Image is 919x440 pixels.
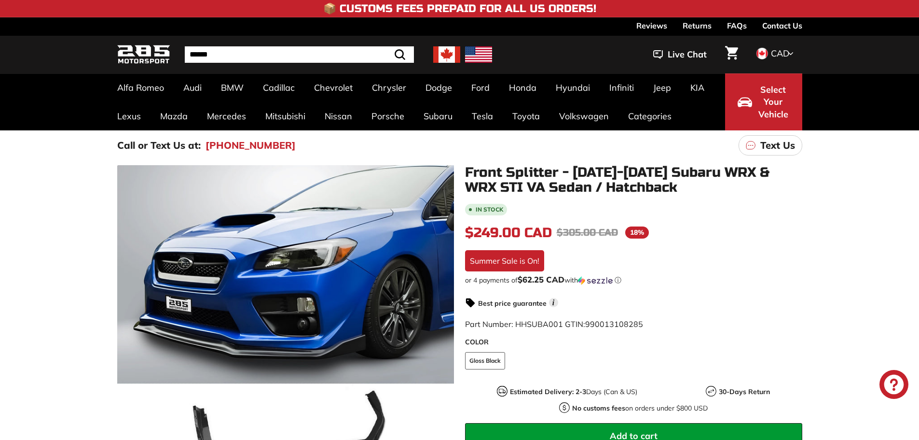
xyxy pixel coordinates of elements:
span: CAD [771,48,789,59]
span: $305.00 CAD [557,227,618,239]
a: Mercedes [197,102,256,130]
a: Ford [462,73,499,102]
strong: Best price guarantee [478,299,547,308]
button: Select Your Vehicle [725,73,802,130]
a: Honda [499,73,546,102]
a: Reviews [636,17,667,34]
div: Summer Sale is On! [465,250,544,271]
button: Live Chat [641,43,719,67]
img: Logo_285_Motorsport_areodynamics_components [117,43,170,66]
p: Days (Can & US) [510,387,637,397]
a: Chevrolet [304,73,362,102]
span: Select Your Vehicle [757,84,790,121]
strong: Estimated Delivery: 2-3 [510,387,586,396]
a: Audi [174,73,211,102]
span: 18% [625,227,649,239]
a: Mitsubishi [256,102,315,130]
a: Chrysler [362,73,416,102]
label: COLOR [465,337,802,347]
a: Text Us [739,135,802,156]
h4: 📦 Customs Fees Prepaid for All US Orders! [323,3,596,14]
strong: 30-Days Return [719,387,770,396]
a: Volkswagen [549,102,618,130]
a: KIA [681,73,714,102]
span: Live Chat [668,48,707,61]
a: Nissan [315,102,362,130]
a: Mazda [151,102,197,130]
a: Returns [683,17,712,34]
strong: No customs fees [572,404,625,412]
a: [PHONE_NUMBER] [206,138,296,153]
a: Infiniti [600,73,644,102]
a: Categories [618,102,681,130]
span: i [549,298,558,307]
a: Toyota [503,102,549,130]
inbox-online-store-chat: Shopify online store chat [877,370,911,401]
input: Search [185,46,414,63]
span: $62.25 CAD [518,274,564,284]
a: Subaru [414,102,462,130]
span: Part Number: HHSUBA001 GTIN: [465,319,643,329]
p: on orders under $800 USD [572,403,708,413]
p: Call or Text Us at: [117,138,201,153]
a: FAQs [727,17,747,34]
a: Dodge [416,73,462,102]
a: BMW [211,73,253,102]
a: Alfa Romeo [108,73,174,102]
a: Jeep [644,73,681,102]
h1: Front Splitter - [DATE]-[DATE] Subaru WRX & WRX STI VA Sedan / Hatchback [465,165,802,195]
div: or 4 payments of with [465,275,802,285]
a: Hyundai [546,73,600,102]
a: Cadillac [253,73,304,102]
a: Contact Us [762,17,802,34]
a: Porsche [362,102,414,130]
a: Cart [719,38,744,71]
img: Sezzle [578,276,613,285]
a: Tesla [462,102,503,130]
span: 990013108285 [585,319,643,329]
div: or 4 payments of$62.25 CADwithSezzle Click to learn more about Sezzle [465,275,802,285]
a: Lexus [108,102,151,130]
span: $249.00 CAD [465,225,552,241]
p: Text Us [760,138,795,153]
b: In stock [476,207,503,213]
